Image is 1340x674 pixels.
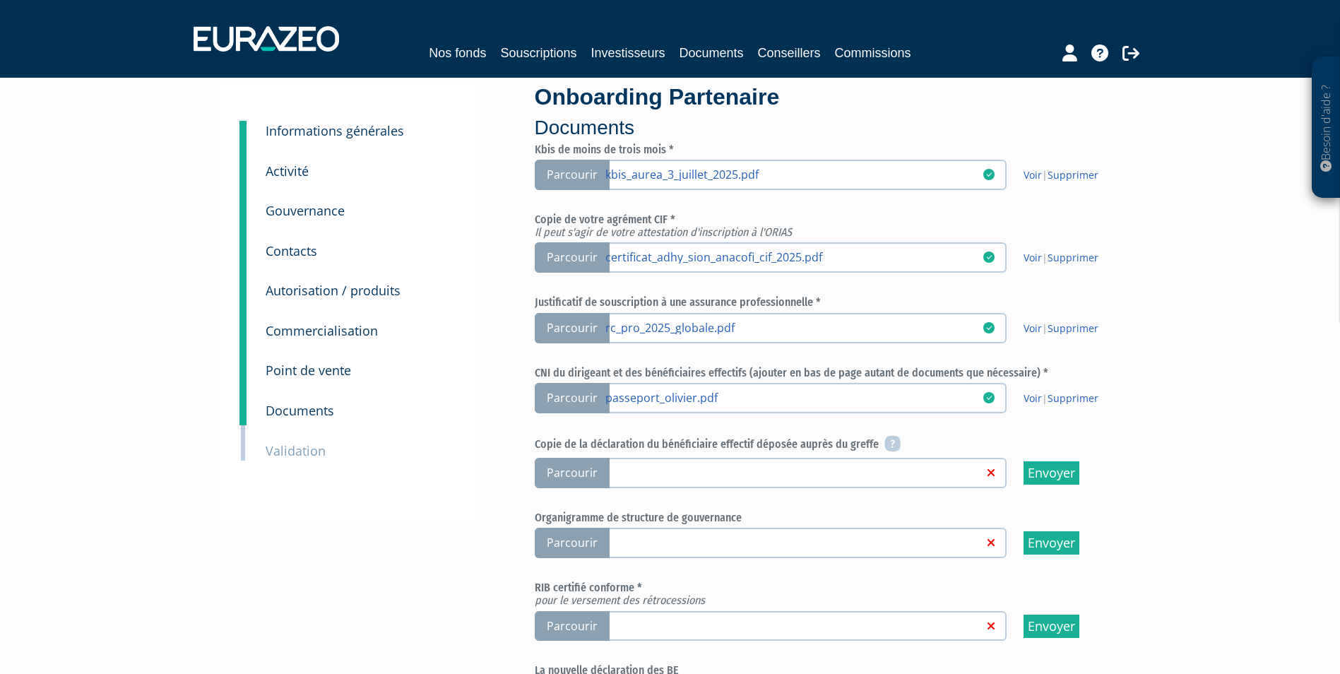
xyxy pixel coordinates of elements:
small: Validation [266,442,326,459]
span: | [1024,168,1098,182]
span: | [1024,321,1098,336]
p: Documents [535,114,1125,142]
p: Besoin d'aide ? [1318,64,1334,191]
span: Parcourir [535,383,610,413]
a: 4 [239,142,247,186]
small: Point de vente [266,362,351,379]
span: Parcourir [535,528,610,558]
a: rc_pro_2025_globale.pdf [605,320,983,334]
small: Contacts [266,242,317,259]
h6: Organigramme de structure de gouvernance [535,512,1125,524]
i: 03/09/2025 09:15 [983,392,995,403]
div: Onboarding Partenaire [535,81,1125,142]
input: Envoyer [1024,615,1079,638]
a: 9 [239,341,247,385]
a: 10 [239,382,247,425]
small: Gouvernance [266,202,345,219]
span: Parcourir [535,160,610,190]
a: Nos fonds [429,43,486,63]
a: Supprimer [1048,168,1098,182]
a: Voir [1024,251,1042,264]
span: | [1024,251,1098,265]
i: 07/07/2025 17:43 [983,252,995,263]
a: Investisseurs [591,43,665,63]
a: 7 [239,261,247,305]
i: 07/07/2025 17:44 [983,322,995,333]
h6: Copie de la déclaration du bénéficiaire effectif déposée auprès du greffe [535,437,1125,454]
a: passeport_olivier.pdf [605,390,983,404]
input: Envoyer [1024,461,1079,485]
a: Commissions [835,43,911,63]
em: Il peut s'agir de votre attestation d'inscription à l'ORIAS [535,225,792,239]
a: kbis_aurea_3_juillet_2025.pdf [605,167,983,181]
a: certificat_adhy_sion_anacofi_cif_2025.pdf [605,249,983,264]
a: 6 [239,222,247,266]
h6: RIB certifié conforme * [535,581,1125,606]
small: Informations générales [266,122,404,139]
small: Commercialisation [266,322,378,339]
h6: Kbis de moins de trois mois * [535,143,1125,156]
a: Voir [1024,321,1042,335]
a: Supprimer [1048,251,1098,264]
em: pour le versement des rétrocessions [535,593,705,607]
a: Conseillers [758,43,821,63]
span: Parcourir [535,458,610,488]
img: 1732889491-logotype_eurazeo_blanc_rvb.png [194,26,339,52]
h6: CNI du dirigeant et des bénéficiaires effectifs (ajouter en bas de page autant de documents que n... [535,367,1125,379]
span: Parcourir [535,242,610,273]
a: Documents [680,43,744,63]
small: Activité [266,162,309,179]
a: 8 [239,302,247,345]
a: Voir [1024,391,1042,405]
a: Supprimer [1048,391,1098,405]
input: Envoyer [1024,531,1079,555]
i: 07/07/2025 17:43 [983,169,995,180]
h6: Justificatif de souscription à une assurance professionnelle * [535,296,1125,309]
span: Parcourir [535,313,610,343]
a: Souscriptions [500,43,576,63]
small: Documents [266,402,334,419]
a: Voir [1024,168,1042,182]
a: 3 [239,121,247,149]
a: Supprimer [1048,321,1098,335]
small: Autorisation / produits [266,282,401,299]
span: Parcourir [535,611,610,642]
span: | [1024,391,1098,406]
h6: Copie de votre agrément CIF * [535,213,1125,238]
a: 5 [239,182,247,225]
